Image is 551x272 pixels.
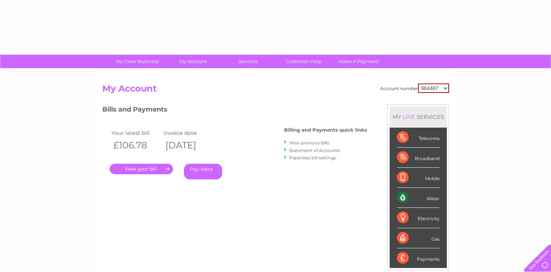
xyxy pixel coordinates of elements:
th: £106.78 [110,138,162,153]
h4: Billing and Payments quick links [284,127,367,133]
a: My Clear Business [107,55,168,68]
td: Invoice date [162,128,214,138]
div: Mobile [397,168,440,188]
div: Gas [397,228,440,248]
div: Water [397,188,440,208]
div: MY SERVICES [390,106,447,127]
h2: My Account [102,83,449,97]
a: Customer Help [273,55,334,68]
a: Make A Payment [329,55,389,68]
div: Broadband [397,148,440,168]
th: [DATE] [162,138,214,153]
div: Telecoms [397,128,440,148]
a: Statement of Accounts [289,148,340,153]
div: Payments [397,248,440,268]
div: Electricity [397,208,440,228]
a: Services [218,55,278,68]
td: Your latest bill [110,128,162,138]
div: LIVE [401,113,417,120]
a: View previous bills [289,140,329,145]
a: . [110,164,173,174]
a: My Account [163,55,223,68]
a: Pay Here [184,164,222,179]
div: Account number [380,83,449,93]
h3: Bills and Payments [102,104,367,117]
a: Paperless bill settings [289,155,336,160]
